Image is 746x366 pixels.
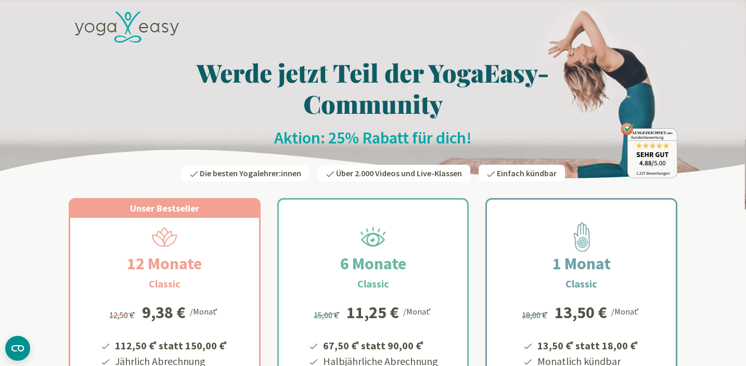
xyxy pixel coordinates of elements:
[102,251,227,276] h2: 12 Monate
[555,304,607,321] div: 13,50 €
[346,304,399,321] div: 11,25 €
[611,304,641,318] div: /Monat
[5,336,30,361] button: CMP-Widget öffnen
[190,304,220,318] div: /Monat
[200,168,301,178] span: Die besten Yogalehrer:innen
[621,123,677,178] img: ausgezeichnet_badge.png
[149,276,181,292] h3: Classic
[321,336,438,354] li: 67,50 € statt 90,00 €
[142,304,186,321] div: 9,38 €
[336,168,462,178] span: Über 2.000 Videos und Live-Klassen
[314,310,341,320] span: 15,00 €
[403,304,433,318] div: /Monat
[69,57,677,119] h1: Werde jetzt Teil der YogaEasy-Community
[536,336,640,354] li: 13,50 € statt 18,00 €
[522,310,549,320] span: 18,00 €
[497,168,557,178] span: Einfach kündbar
[315,251,431,276] h2: 6 Monate
[357,276,389,292] h3: Classic
[109,310,137,320] span: 12,50 €
[565,276,597,292] h3: Classic
[113,336,229,354] li: 112,50 € statt 150,00 €
[69,127,677,148] h2: Aktion: 25% Rabatt für dich!
[130,202,199,214] span: Unser Bestseller
[528,251,636,276] h2: 1 Monat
